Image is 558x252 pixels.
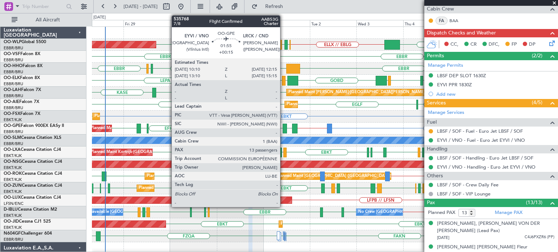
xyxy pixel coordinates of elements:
[4,88,41,92] a: OO-LAHFalcon 7X
[4,45,23,51] a: EBBR/BRU
[4,189,22,194] a: EBKT/KJK
[428,62,463,69] a: Manage Permits
[248,1,292,12] button: Refresh
[4,160,22,164] span: OO-NSG
[529,41,535,48] span: DP
[217,20,263,26] div: Sun 31
[90,147,175,158] div: Planned Maint Kortrijk-[GEOGRAPHIC_DATA]
[4,231,52,236] a: N604GFChallenger 604
[124,3,158,10] span: [DATE] - [DATE]
[4,100,19,104] span: OO-AIE
[427,29,496,37] span: Dispatch Checks and Weather
[532,52,542,59] span: (2/2)
[4,105,23,111] a: EBBR/BRU
[4,172,22,176] span: OO-ROK
[22,1,64,12] input: Trip Number
[4,195,21,200] span: OO-LUX
[4,64,23,68] span: OO-HHO
[4,93,23,99] a: EBBR/BRU
[4,69,23,75] a: EBBR/BRU
[4,213,22,218] a: EBKT/KJK
[4,207,18,212] span: D-IBLU
[4,195,61,200] a: OO-LUXCessna Citation CJ4
[4,141,23,146] a: EBBR/BRU
[4,76,20,80] span: OO-ELK
[4,136,21,140] span: OO-SLM
[4,160,62,164] a: OO-NSGCessna Citation CJ4
[437,220,554,234] div: [PERSON_NAME], [PERSON_NAME] VON DER [PERSON_NAME] (Lead Pax)
[437,82,472,88] div: EYVI PPR 1830Z
[4,165,22,170] a: EBKT/KJK
[489,41,500,48] span: DFC,
[470,41,477,48] span: CR
[403,20,450,26] div: Thu 4
[281,219,365,230] div: Planned Maint Kortrijk-[GEOGRAPHIC_DATA]
[449,17,466,24] a: BAA
[4,201,24,206] a: LFSN/ENC
[8,14,79,26] button: All Aircraft
[427,118,437,127] span: Fuel
[428,109,464,116] a: Manage Services
[4,136,61,140] a: OO-SLMCessna Citation XLS
[4,117,22,123] a: EBKT/KJK
[427,5,454,13] span: Cabin Crew
[450,41,458,48] span: CC,
[4,219,51,224] a: OO-JIDCessna CJ1 525
[427,199,435,207] span: Pax
[437,73,486,79] div: LBSF DEP SLOT 1630Z
[437,155,533,161] a: LBSF / SOF - Handling - Euro Jet LBSF / SOF
[4,129,23,135] a: EBBR/BRU
[4,76,40,80] a: OO-ELKFalcon 8X
[264,15,277,21] div: [DATE]
[495,209,522,216] a: Manage PAX
[4,177,22,182] a: EBKT/KJK
[4,124,64,128] a: OO-GPEFalcon 900EX EASy II
[436,91,554,97] div: Add new
[4,148,61,152] a: OO-LXACessna Citation CJ4
[437,235,449,240] span: [DATE]
[4,148,21,152] span: OO-LXA
[4,52,40,56] a: OO-VSFFalcon 8X
[4,81,23,87] a: EBBR/BRU
[4,172,62,176] a: OO-ROKCessna Citation CJ4
[93,15,106,21] div: [DATE]
[427,172,443,180] span: Others
[77,20,124,26] div: Thu 28
[4,183,22,188] span: OO-ZUN
[4,124,21,128] span: OO-GPE
[427,52,444,60] span: Permits
[356,20,403,26] div: Wed 3
[4,183,62,188] a: OO-ZUNCessna Citation CJ4
[437,164,535,170] a: EYVI / VNO - Handling - Euro Jet EYVI / VNO
[263,20,310,26] div: Mon 1
[4,237,23,242] a: EBBR/BRU
[4,100,39,104] a: OO-AIEFalcon 7X
[4,219,19,224] span: OO-JID
[4,207,57,212] a: D-IBLUCessna Citation M2
[428,209,455,216] label: Planned PAX
[4,112,40,116] a: OO-FSXFalcon 7X
[4,88,21,92] span: OO-LAH
[19,17,77,22] span: All Aircraft
[525,234,554,240] span: C4J6PXZR6 (PP)
[511,41,517,48] span: FP
[4,40,46,44] a: OO-WLPGlobal 5500
[436,17,448,25] div: FA
[139,183,223,194] div: Planned Maint Kortrijk-[GEOGRAPHIC_DATA]
[259,4,290,9] span: Refresh
[427,145,448,153] span: Handling
[170,20,217,26] div: Sat 30
[277,171,391,182] div: Planned Maint [GEOGRAPHIC_DATA] ([GEOGRAPHIC_DATA])
[310,20,356,26] div: Tue 2
[124,20,170,26] div: Fri 29
[4,153,22,158] a: EBKT/KJK
[358,207,480,218] div: No Crew [GEOGRAPHIC_DATA] ([GEOGRAPHIC_DATA] National)
[4,112,20,116] span: OO-FSX
[526,199,542,206] span: (13/13)
[437,191,490,197] a: LBSF / SOF - VIP Lounge
[4,64,43,68] a: OO-HHOFalcon 8X
[437,128,523,134] a: LBSF / SOF - Fuel - Euro Jet LBSF / SOF
[532,99,542,106] span: (4/5)
[4,225,22,230] a: EBKT/KJK
[427,99,446,107] span: Services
